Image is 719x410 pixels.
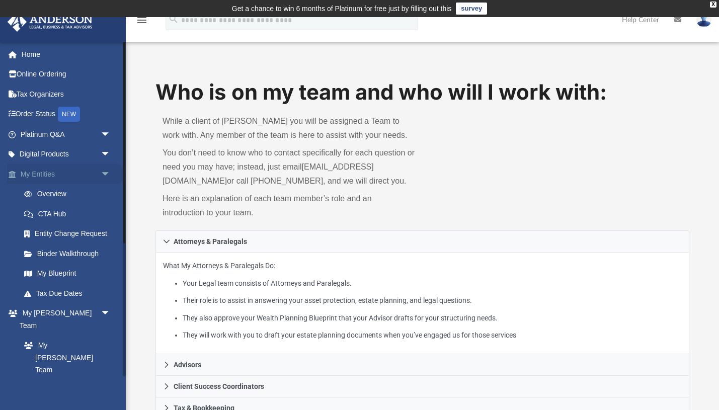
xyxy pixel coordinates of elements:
[174,238,247,245] span: Attorneys & Paralegals
[183,312,682,324] li: They also approve your Wealth Planning Blueprint that your Advisor drafts for your structuring ne...
[696,13,711,27] img: User Pic
[155,354,689,376] a: Advisors
[232,3,452,15] div: Get a chance to win 6 months of Platinum for free just by filling out this
[155,230,689,253] a: Attorneys & Paralegals
[155,253,689,355] div: Attorneys & Paralegals
[7,64,126,85] a: Online Ordering
[710,2,716,8] div: close
[101,144,121,165] span: arrow_drop_down
[136,19,148,26] a: menu
[14,204,126,224] a: CTA Hub
[14,336,116,380] a: My [PERSON_NAME] Team
[7,84,126,104] a: Tax Organizers
[168,14,179,25] i: search
[163,162,374,185] a: [EMAIL_ADDRESS][DOMAIN_NAME]
[163,192,416,220] p: Here is an explanation of each team member’s role and an introduction to your team.
[163,114,416,142] p: While a client of [PERSON_NAME] you will be assigned a Team to work with. Any member of the team ...
[136,14,148,26] i: menu
[163,260,682,342] p: What My Attorneys & Paralegals Do:
[14,243,126,264] a: Binder Walkthrough
[14,184,126,204] a: Overview
[183,294,682,307] li: Their role is to assist in answering your asset protection, estate planning, and legal questions.
[155,376,689,397] a: Client Success Coordinators
[101,164,121,185] span: arrow_drop_down
[101,124,121,145] span: arrow_drop_down
[7,124,126,144] a: Platinum Q&Aarrow_drop_down
[7,303,121,336] a: My [PERSON_NAME] Teamarrow_drop_down
[7,104,126,125] a: Order StatusNEW
[174,361,201,368] span: Advisors
[14,264,121,284] a: My Blueprint
[183,277,682,290] li: Your Legal team consists of Attorneys and Paralegals.
[7,144,126,165] a: Digital Productsarrow_drop_down
[174,383,264,390] span: Client Success Coordinators
[14,224,126,244] a: Entity Change Request
[456,3,487,15] a: survey
[14,283,126,303] a: Tax Due Dates
[101,303,121,324] span: arrow_drop_down
[7,44,126,64] a: Home
[58,107,80,122] div: NEW
[5,12,96,32] img: Anderson Advisors Platinum Portal
[7,164,126,184] a: My Entitiesarrow_drop_down
[163,146,416,188] p: You don’t need to know who to contact specifically for each question or need you may have; instea...
[183,329,682,342] li: They will work with you to draft your estate planning documents when you’ve engaged us for those ...
[155,77,689,107] h1: Who is on my team and who will I work with:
